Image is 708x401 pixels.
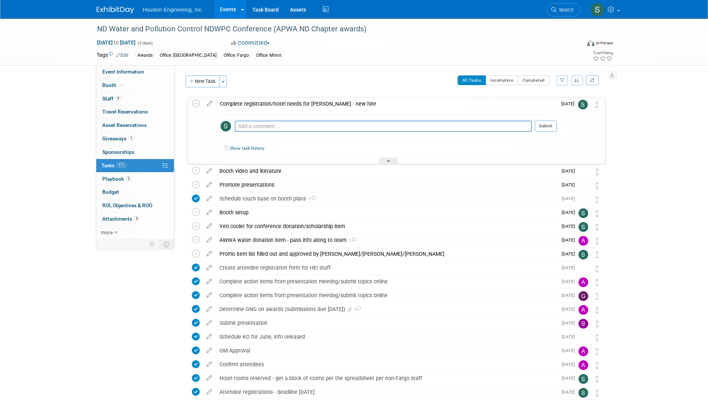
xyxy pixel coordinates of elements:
td: Toggle Event Tabs [159,239,174,249]
img: Savannah Hartsoch [221,121,231,131]
div: Promote presentations [216,178,557,191]
a: Refresh [586,75,599,85]
button: Incomplete [486,75,518,85]
a: edit [203,223,216,230]
a: Staff9 [96,92,174,105]
span: Budget [102,189,119,195]
div: Complete action items from presentation meeting/submit topics online [216,289,557,302]
a: edit [203,181,216,188]
i: Move task [595,334,599,341]
a: edit [203,237,216,243]
span: 1 [128,136,134,141]
a: Edit [116,53,128,58]
button: Completed [518,75,549,85]
img: Alan Kemmet [578,346,588,356]
a: Search [546,3,581,16]
span: to [113,40,120,46]
div: Awards [135,52,155,59]
a: edit [203,264,216,271]
img: Bjorn Berg [578,319,588,329]
a: Budget [96,186,174,199]
div: Schedule KO for June, info released [216,330,557,343]
div: Yeti cooler for conference donation/scholarship item [216,220,557,233]
img: Savannah Hartsoch [578,222,588,232]
span: Staff [102,96,121,102]
a: edit [203,306,216,313]
div: Event Format [537,39,614,50]
a: edit [203,278,216,285]
div: Office: Minot [254,52,284,59]
a: Event Information [96,65,174,78]
a: Sponsorships [96,146,174,159]
a: Giveaways1 [96,132,174,145]
i: Move task [595,237,599,245]
div: Booth video and literature [216,165,557,177]
span: [DATE] [562,210,578,215]
i: Move task [595,293,599,300]
img: Savannah Hartsoch [578,250,588,259]
td: Personalize Event Tab Strip [146,239,159,249]
a: Travel Reservations [96,105,174,118]
a: edit [203,292,216,299]
a: edit [203,100,216,107]
a: Playbook2 [96,172,174,186]
img: Heidi Joarnt [578,167,588,177]
span: [DATE] [562,293,578,298]
a: ROI, Objectives & ROO [96,199,174,212]
span: 1 [306,197,316,202]
div: Office: [GEOGRAPHIC_DATA] [157,52,219,59]
button: New Task [185,75,220,87]
img: Heidi Joarnt [578,195,588,204]
span: Asset Reservations [102,122,147,128]
span: (3 days) [137,41,153,46]
div: Promo item list filled out and approved by [PERSON_NAME]/[PERSON_NAME]/[PERSON_NAME] [216,248,557,260]
div: Attendee registrations - deadline [DATE] [216,386,557,398]
span: [DATE] [562,196,578,201]
i: Move task [595,389,599,397]
a: edit [203,209,216,216]
span: more [101,229,113,235]
span: Event Information [102,69,144,75]
span: [DATE] [562,237,578,243]
span: 9 [115,96,121,101]
button: All Tasks [458,75,486,85]
div: Booth setup [216,206,557,219]
div: Determine GNG on awards (submissions due [DATE]) [216,303,557,315]
span: Search [556,7,574,13]
span: Houston Engineering, Inc. [143,7,203,13]
i: Move task [595,196,599,203]
div: Office: Fargo [221,52,251,59]
img: Heidi Joarnt [578,333,588,342]
div: ND Water and Pollution Control NDWPC Conference (APWA ND Chapter awards) [94,22,570,36]
span: [DATE] [562,224,578,229]
span: [DATE] [562,279,578,284]
span: 2 [126,176,131,181]
span: [DATE] [DATE] [97,39,136,46]
a: edit [203,389,216,395]
span: 3 [353,307,361,312]
i: Move task [595,279,599,286]
img: Savannah Hartsoch [578,208,588,218]
a: edit [203,251,216,257]
img: Alan Kemmet [578,277,588,287]
a: edit [203,168,216,174]
span: [DATE] [561,101,578,106]
i: Move task [595,265,599,272]
a: edit [203,361,216,368]
span: Giveaways [102,136,134,142]
div: Submit presentation [216,317,557,329]
img: Savannah Hartsoch [578,374,588,384]
div: AWWA water donation item - pass info along to team [216,234,557,246]
a: Booth [96,79,174,92]
img: Gabe Bladow [578,291,588,301]
span: Playbook [102,176,131,182]
i: Move task [595,376,599,383]
span: [DATE] [562,348,578,353]
img: Alan Kemmet [578,360,588,370]
a: edit [203,333,216,340]
i: Booth reservation complete [120,83,124,87]
i: Move task [595,251,599,258]
div: Hotel rooms reserved - get a block of rooms per the spreadsheet per non-Fargo staff [216,372,557,385]
i: Move task [595,210,599,217]
a: edit [203,347,216,354]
